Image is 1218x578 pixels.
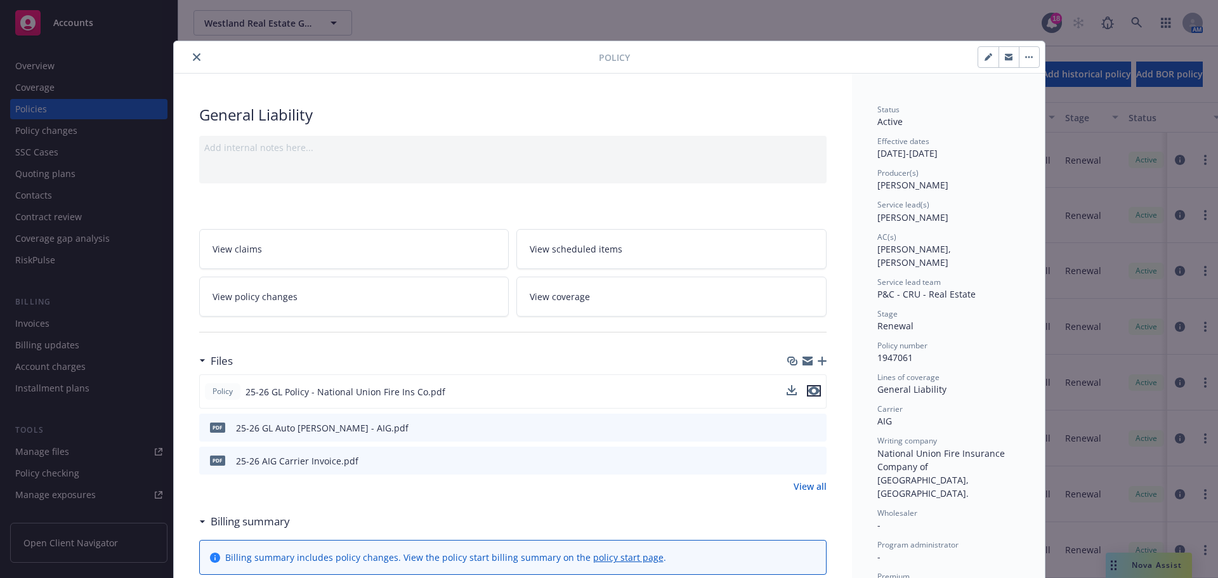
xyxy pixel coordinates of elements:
[877,320,913,332] span: Renewal
[877,435,937,446] span: Writing company
[213,290,298,303] span: View policy changes
[204,141,822,154] div: Add internal notes here...
[787,385,797,395] button: download file
[877,404,903,414] span: Carrier
[877,415,892,427] span: AIG
[210,386,235,397] span: Policy
[794,480,827,493] a: View all
[877,104,900,115] span: Status
[877,136,929,147] span: Effective dates
[199,229,509,269] a: View claims
[807,385,821,397] button: preview file
[199,513,290,530] div: Billing summary
[516,277,827,317] a: View coverage
[877,539,959,550] span: Program administrator
[877,508,917,518] span: Wholesaler
[877,340,927,351] span: Policy number
[790,454,800,468] button: download file
[211,353,233,369] h3: Files
[210,456,225,465] span: pdf
[210,423,225,432] span: pdf
[877,277,941,287] span: Service lead team
[877,232,896,242] span: AC(s)
[599,51,630,64] span: Policy
[189,49,204,65] button: close
[877,243,953,268] span: [PERSON_NAME], [PERSON_NAME]
[225,551,666,564] div: Billing summary includes policy changes. View the policy start billing summary on the .
[593,551,664,563] a: policy start page
[807,385,821,398] button: preview file
[213,242,262,256] span: View claims
[790,421,800,435] button: download file
[199,353,233,369] div: Files
[787,385,797,398] button: download file
[199,277,509,317] a: View policy changes
[877,288,976,300] span: P&C - CRU - Real Estate
[246,385,445,398] span: 25-26 GL Policy - National Union Fire Ins Co.pdf
[877,211,948,223] span: [PERSON_NAME]
[877,372,940,383] span: Lines of coverage
[810,454,822,468] button: preview file
[877,115,903,128] span: Active
[236,454,358,468] div: 25-26 AIG Carrier Invoice.pdf
[877,351,913,364] span: 1947061
[877,383,1019,396] div: General Liability
[516,229,827,269] a: View scheduled items
[877,308,898,319] span: Stage
[530,242,622,256] span: View scheduled items
[877,519,881,531] span: -
[877,199,929,210] span: Service lead(s)
[199,104,827,126] div: General Liability
[236,421,409,435] div: 25-26 GL Auto [PERSON_NAME] - AIG.pdf
[877,551,881,563] span: -
[530,290,590,303] span: View coverage
[810,421,822,435] button: preview file
[877,167,919,178] span: Producer(s)
[877,136,1019,160] div: [DATE] - [DATE]
[877,179,948,191] span: [PERSON_NAME]
[877,447,1007,499] span: National Union Fire Insurance Company of [GEOGRAPHIC_DATA], [GEOGRAPHIC_DATA].
[211,513,290,530] h3: Billing summary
